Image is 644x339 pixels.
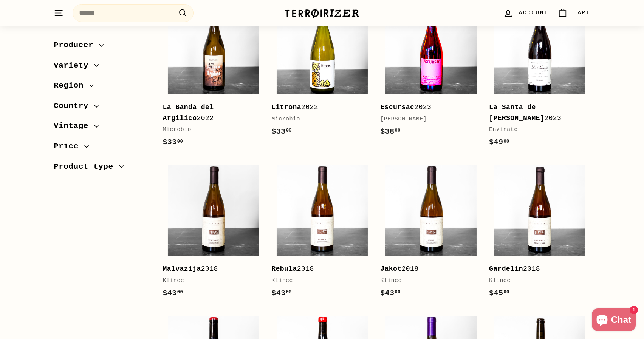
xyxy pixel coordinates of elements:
span: Variety [54,59,94,72]
inbox-online-store-chat: Shopify online store chat [590,308,638,333]
div: Klinec [489,276,583,285]
sup: 00 [395,290,401,295]
span: Account [519,9,548,17]
b: La Banda del Argilico [163,103,214,122]
span: $38 [380,127,401,136]
span: $49 [489,138,509,146]
div: Klinec [163,276,256,285]
div: [PERSON_NAME] [380,115,474,124]
div: 2018 [271,263,365,274]
div: 2018 [380,263,474,274]
span: $43 [163,289,183,297]
span: $43 [271,289,292,297]
b: La Santa de [PERSON_NAME] [489,103,544,122]
span: Region [54,79,89,92]
a: Malvazija2018Klinec [163,160,264,307]
b: Rebula [271,265,297,273]
b: Escursac [380,103,414,111]
button: Producer [54,37,150,57]
a: Rebula2018Klinec [271,160,373,307]
span: Vintage [54,120,94,133]
div: 2022 [271,102,365,113]
div: Klinec [271,276,365,285]
a: Account [498,2,553,24]
button: Product type [54,159,150,179]
button: Region [54,77,150,98]
span: $43 [380,289,401,297]
div: 2018 [163,263,256,274]
span: Cart [573,9,590,17]
a: Cart [553,2,595,24]
div: Envinate [489,125,583,134]
span: Price [54,140,84,153]
span: $33 [163,138,183,146]
span: $33 [271,127,292,136]
sup: 00 [177,139,183,144]
div: Microbio [163,125,256,134]
div: 2018 [489,263,583,274]
b: Litrona [271,103,301,111]
span: Product type [54,160,119,173]
div: Klinec [380,276,474,285]
b: Jakot [380,265,401,273]
div: 2022 [163,102,256,124]
div: 2023 [380,102,474,113]
sup: 00 [395,128,401,133]
button: Country [54,98,150,118]
b: Malvazija [163,265,201,273]
sup: 00 [286,128,292,133]
span: Country [54,100,94,112]
a: Jakot2018Klinec [380,160,481,307]
button: Price [54,138,150,159]
button: Variety [54,57,150,78]
sup: 00 [177,290,183,295]
sup: 00 [503,290,509,295]
button: Vintage [54,118,150,138]
b: Gardelin [489,265,523,273]
a: Gardelin2018Klinec [489,160,590,307]
sup: 00 [286,290,292,295]
div: Microbio [271,115,365,124]
sup: 00 [503,139,509,144]
div: 2023 [489,102,583,124]
span: $45 [489,289,509,297]
span: Producer [54,39,99,52]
